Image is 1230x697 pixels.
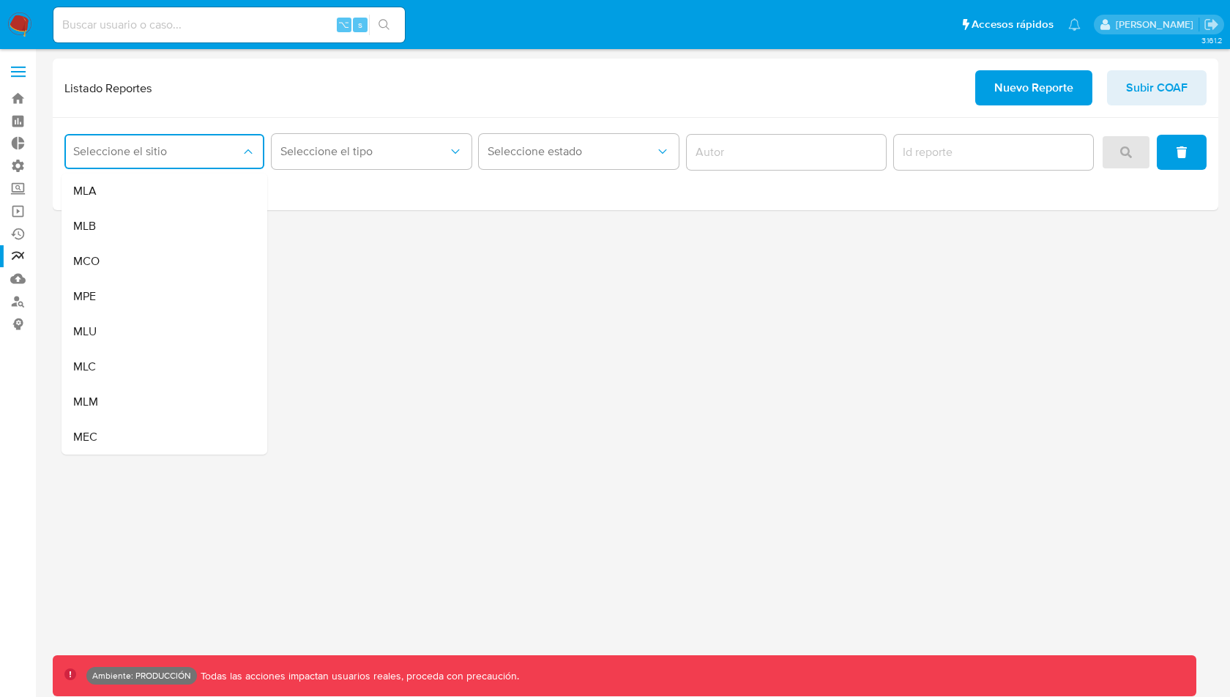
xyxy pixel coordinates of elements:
[972,17,1054,32] span: Accesos rápidos
[338,18,349,31] span: ⌥
[1204,17,1219,32] a: Salir
[92,673,191,679] p: Ambiente: PRODUCCIÓN
[1116,18,1199,31] p: ramiro.carbonell@mercadolibre.com.co
[197,669,519,683] p: Todas las acciones impactan usuarios reales, proceda con precaución.
[369,15,399,35] button: search-icon
[53,15,405,34] input: Buscar usuario o caso...
[358,18,362,31] span: s
[1068,18,1081,31] a: Notificaciones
